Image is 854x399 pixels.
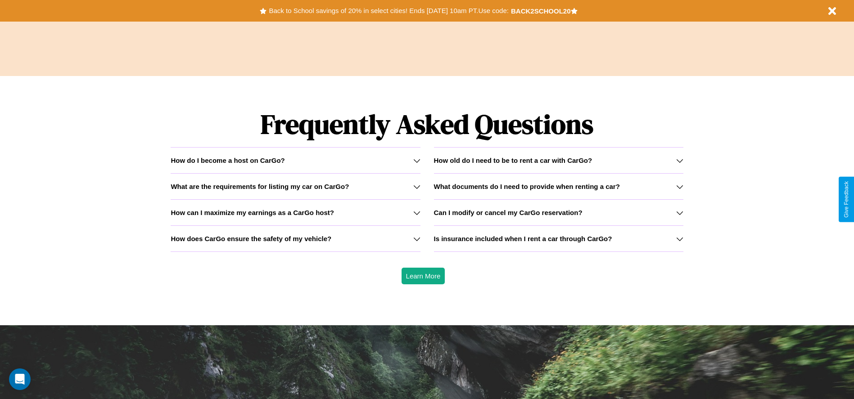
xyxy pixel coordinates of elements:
[9,368,31,390] div: Open Intercom Messenger
[402,268,445,284] button: Learn More
[171,183,349,190] h3: What are the requirements for listing my car on CarGo?
[434,235,612,242] h3: Is insurance included when I rent a car through CarGo?
[267,4,511,17] button: Back to School savings of 20% in select cities! Ends [DATE] 10am PT.Use code:
[434,183,620,190] h3: What documents do I need to provide when renting a car?
[434,157,592,164] h3: How old do I need to be to rent a car with CarGo?
[434,209,583,216] h3: Can I modify or cancel my CarGo reservation?
[843,181,849,218] div: Give Feedback
[171,235,331,242] h3: How does CarGo ensure the safety of my vehicle?
[171,209,334,216] h3: How can I maximize my earnings as a CarGo host?
[171,157,285,164] h3: How do I become a host on CarGo?
[511,7,571,15] b: BACK2SCHOOL20
[171,101,683,147] h1: Frequently Asked Questions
